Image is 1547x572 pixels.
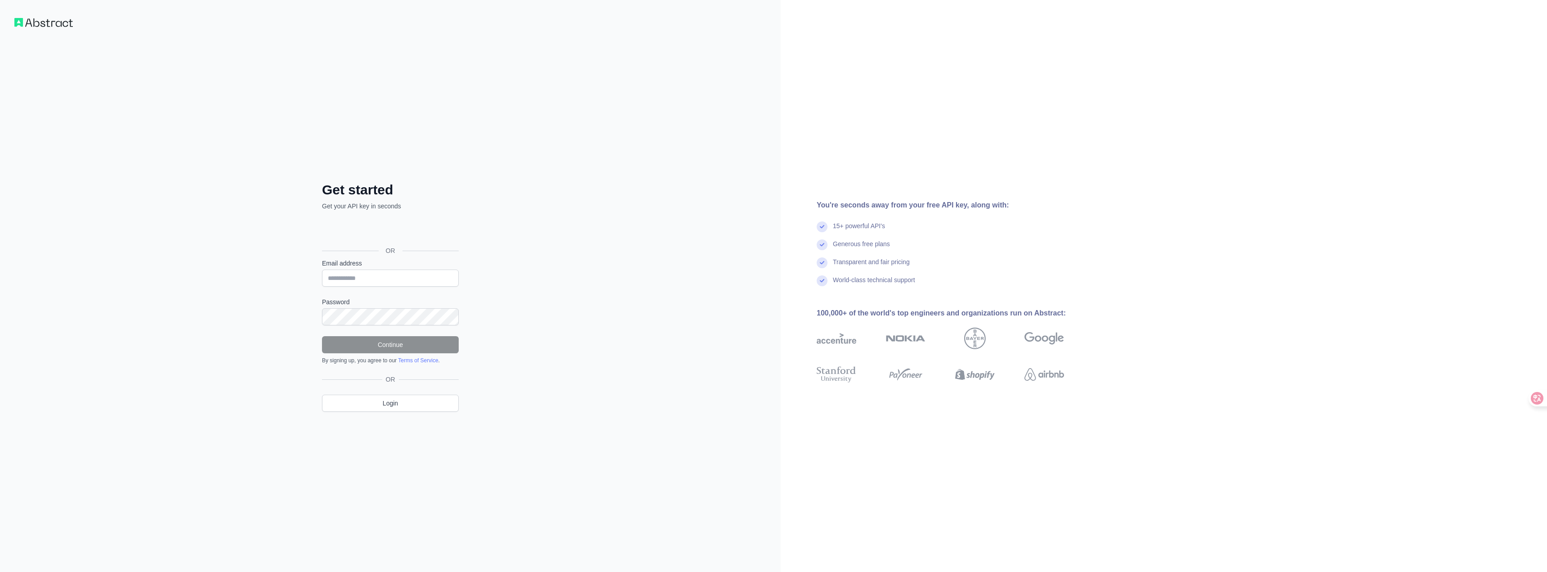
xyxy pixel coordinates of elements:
[886,365,926,384] img: payoneer
[322,357,459,364] div: By signing up, you agree to our .
[817,239,827,250] img: check mark
[382,375,399,384] span: OR
[833,275,915,293] div: World-class technical support
[886,328,926,349] img: nokia
[817,308,1093,319] div: 100,000+ of the world's top engineers and organizations run on Abstract:
[322,297,459,306] label: Password
[317,221,461,240] iframe: “使用 Google 账号登录”按钮
[398,357,438,364] a: Terms of Service
[322,259,459,268] label: Email address
[817,365,856,384] img: stanford university
[322,182,459,198] h2: Get started
[817,200,1093,211] div: You're seconds away from your free API key, along with:
[833,239,890,257] div: Generous free plans
[817,221,827,232] img: check mark
[322,336,459,353] button: Continue
[1024,328,1064,349] img: google
[833,221,885,239] div: 15+ powerful API's
[817,257,827,268] img: check mark
[833,257,910,275] div: Transparent and fair pricing
[1024,365,1064,384] img: airbnb
[817,275,827,286] img: check mark
[955,365,995,384] img: shopify
[817,328,856,349] img: accenture
[14,18,73,27] img: Workflow
[964,328,986,349] img: bayer
[322,202,459,211] p: Get your API key in seconds
[379,246,402,255] span: OR
[322,395,459,412] a: Login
